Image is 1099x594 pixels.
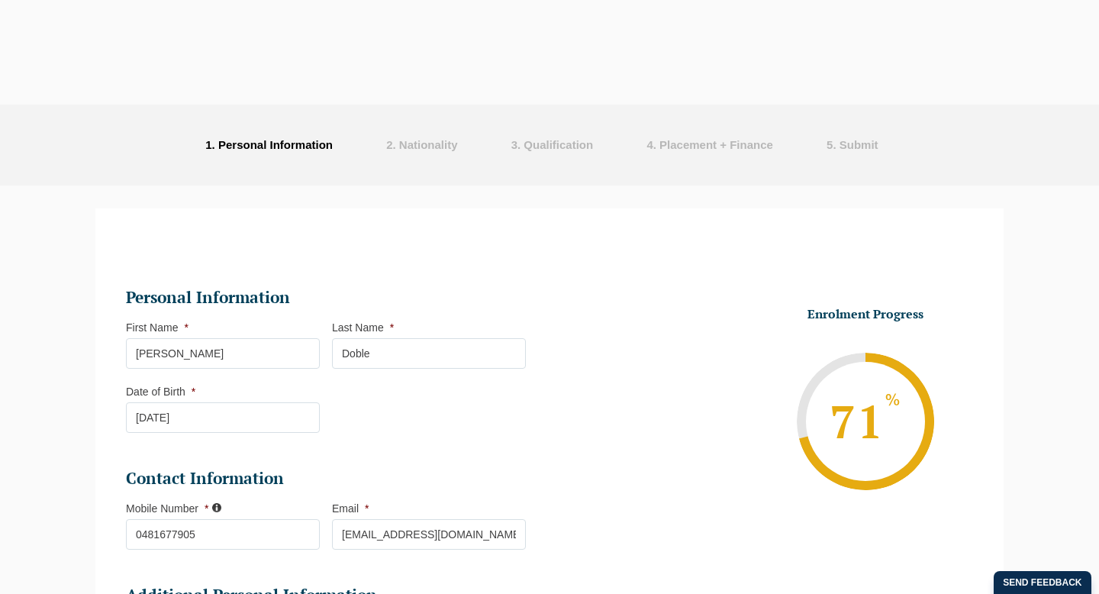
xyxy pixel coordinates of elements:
[332,502,369,515] label: Email
[205,138,211,151] span: 1
[126,386,195,398] label: Date of Birth
[653,138,773,151] span: . Placement + Finance
[392,138,457,151] span: . Nationality
[885,394,901,408] sup: %
[126,519,320,550] input: Mobile No*
[126,287,526,308] h2: Personal Information
[827,391,904,452] span: 71
[386,138,392,151] span: 2
[517,138,593,151] span: . Qualification
[332,321,394,334] label: Last Name
[511,138,517,151] span: 3
[332,338,526,369] input: Last Name*
[126,502,208,515] label: Mobile Number
[126,468,526,489] h2: Contact Information
[126,402,320,433] input: Date of Birth*
[126,338,320,369] input: First Name*
[827,138,833,151] span: 5
[770,306,961,322] h3: Enrolment Progress
[646,138,653,151] span: 4
[126,321,189,334] label: First Name
[833,138,878,151] span: . Submit
[212,138,333,151] span: . Personal Information
[332,519,526,550] input: Email (Non-University)*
